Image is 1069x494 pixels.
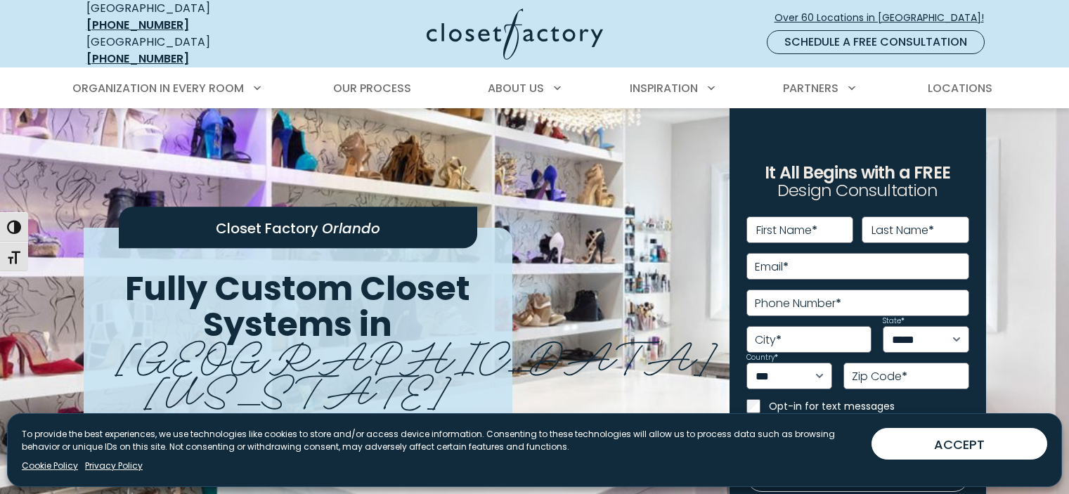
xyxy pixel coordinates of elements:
button: ACCEPT [872,428,1047,460]
a: Over 60 Locations in [GEOGRAPHIC_DATA]! [774,6,996,30]
span: Closet Factory [216,219,318,238]
span: [GEOGRAPHIC_DATA][US_STATE] [116,321,717,419]
p: To provide the best experiences, we use technologies like cookies to store and/or access device i... [22,428,860,453]
span: Fully Custom Closet Systems in [125,265,470,348]
nav: Primary Menu [63,69,1007,108]
label: First Name [756,225,817,236]
img: Closet Factory Logo [427,8,603,60]
span: Over 60 Locations in [GEOGRAPHIC_DATA]! [775,11,995,25]
a: [PHONE_NUMBER] [86,51,189,67]
label: State [883,318,905,325]
span: It All Begins with a FREE [765,161,950,184]
span: Design Consultation [777,179,938,202]
div: [GEOGRAPHIC_DATA] [86,34,290,67]
span: Locations [928,80,992,96]
a: [PHONE_NUMBER] [86,17,189,33]
label: Country [746,354,778,361]
label: Email [755,261,789,273]
span: About Us [488,80,544,96]
span: Partners [783,80,838,96]
label: Last Name [872,225,934,236]
a: Schedule a Free Consultation [767,30,985,54]
label: Zip Code [852,371,907,382]
label: Opt-in for text messages [769,399,969,413]
label: Phone Number [755,298,841,309]
a: Privacy Policy [85,460,143,472]
span: Inspiration [630,80,698,96]
span: Orlando [322,219,380,238]
a: Cookie Policy [22,460,78,472]
span: Organization in Every Room [72,80,244,96]
span: Our Process [333,80,411,96]
label: City [755,334,782,346]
